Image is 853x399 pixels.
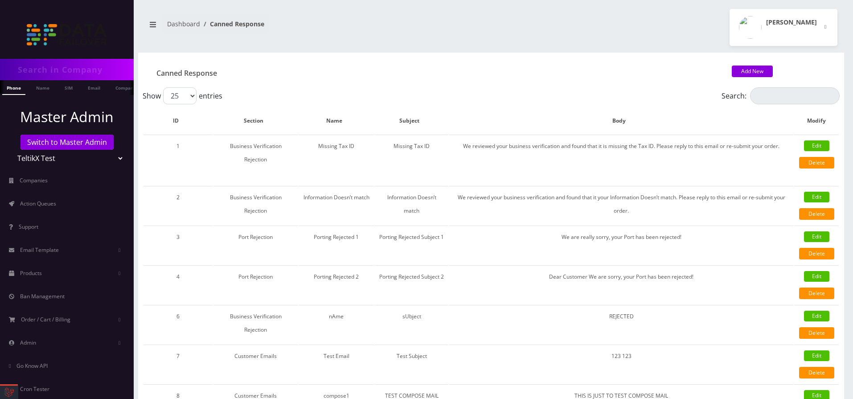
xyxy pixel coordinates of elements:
[163,87,197,104] select: Showentries
[111,80,141,94] a: Company
[144,186,213,225] td: 2
[20,385,49,393] span: Cron Tester
[732,66,773,77] a: Add New
[449,226,793,264] td: We are really sorry, your Port has been rejected!
[799,208,834,220] a: Delete
[375,135,448,185] td: Missing Tax ID
[16,362,48,370] span: Go Know API
[804,311,829,321] a: Edit
[730,9,837,46] button: [PERSON_NAME]
[799,157,834,169] a: Delete
[143,87,222,104] label: Show entries
[20,339,36,346] span: Admin
[213,186,298,225] td: Business Verification Rejection
[167,20,200,28] a: Dashboard
[449,108,793,134] th: Body: activate to sort column ascending
[213,135,298,185] td: Business Verification Rejection
[20,200,56,207] span: Action Queues
[213,108,298,134] th: Section: activate to sort column ascending
[799,327,834,339] a: Delete
[375,305,448,344] td: sUbject
[213,305,298,344] td: Business Verification Rejection
[794,108,839,134] th: Modify
[449,265,793,304] td: Dear Customer We are sorry, your Port has been rejected!
[804,231,829,242] a: Edit
[299,265,374,304] td: Porting Rejected 2
[799,248,834,259] a: Delete
[19,223,38,230] span: Support
[299,108,374,134] th: Name: activate to sort column ascending
[60,80,77,94] a: SIM
[20,177,48,184] span: Companies
[804,192,829,202] a: Edit
[144,108,213,134] th: ID: activate to sort column descending
[766,19,817,26] h2: [PERSON_NAME]
[144,345,213,383] td: 7
[799,288,834,299] a: Delete
[21,135,114,150] a: Switch to Master Admin
[454,140,789,153] p: We reviewed your business verification and found that it is missing the Tax ID. Please reply to t...
[144,226,213,264] td: 3
[454,310,789,323] p: REJECTED
[2,80,25,95] a: Phone
[804,271,829,282] a: Edit
[144,305,213,344] td: 6
[449,186,793,225] td: We reviewed your business verification and found that it your Information Doesn’t match. Please r...
[299,226,374,264] td: Porting Rejected 1
[299,345,374,383] td: Test Email
[20,269,42,277] span: Products
[83,80,105,94] a: Email
[213,345,298,383] td: Customer Emails
[375,265,448,304] td: Porting Rejected Subject 2
[200,19,264,29] li: Canned Response
[375,345,448,383] td: Test Subject
[20,246,59,254] span: Email Template
[804,350,829,361] a: Edit
[32,80,54,94] a: Name
[147,69,718,78] h1: Canned Response
[722,87,840,104] label: Search:
[20,292,65,300] span: Ban Management
[213,226,298,264] td: Port Rejection
[375,108,448,134] th: Subject: activate to sort column ascending
[375,226,448,264] td: Porting Rejected Subject 1
[299,305,374,344] td: nAme
[454,350,789,363] p: 123 123
[18,61,131,78] input: Search in Company
[375,186,448,225] td: Information Doesn’t match
[27,24,107,45] img: TeltikX Test
[750,87,840,104] input: Search:
[299,186,374,225] td: Information Doesn’t match
[145,15,484,40] nav: breadcrumb
[804,140,829,151] a: Edit
[799,367,834,378] a: Delete
[213,265,298,304] td: Port Rejection
[21,316,70,323] span: Order / Cart / Billing
[144,265,213,304] td: 4
[299,135,374,185] td: Missing Tax ID
[144,135,213,185] td: 1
